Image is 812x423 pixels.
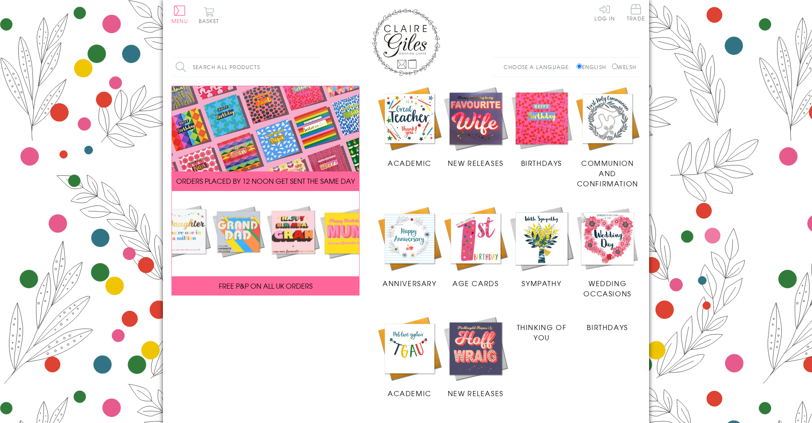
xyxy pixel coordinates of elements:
[509,316,575,342] a: Thinking of You
[171,6,188,23] button: Menu
[509,86,575,168] a: Birthdays
[388,388,432,398] span: Academic
[627,4,645,23] a: Trade
[612,63,636,71] label: Welsh
[443,86,509,168] a: New Releases
[577,158,638,188] span: Communion and Confirmation
[577,64,582,69] input: English
[504,63,575,71] p: Choose a language:
[627,4,645,21] span: Trade
[171,17,188,25] span: Menu
[448,388,504,398] span: New Releases
[197,7,220,23] button: Basket
[443,206,509,288] a: Age Cards
[219,281,313,291] span: FREE P&P ON ALL UK ORDERS
[452,278,499,288] span: Age Cards
[574,316,641,332] a: Birthdays
[522,278,561,288] span: Sympathy
[443,316,509,398] a: New Releases
[448,158,504,168] span: New Releases
[312,58,321,77] input: Search
[372,9,440,76] img: Claire Giles Greetings Cards
[377,316,443,398] a: Academic
[583,278,631,298] span: Wedding Occasions
[388,158,432,168] span: Academic
[517,322,567,342] span: Thinking of You
[509,206,575,288] a: Sympathy
[612,64,618,69] input: Welsh
[377,206,443,288] a: Anniversary
[521,158,562,168] span: Birthdays
[383,278,437,288] span: Anniversary
[577,63,610,71] label: English
[377,86,443,168] a: Academic
[171,58,321,77] input: Search all products
[574,206,641,298] a: Wedding Occasions
[176,176,355,186] span: ORDERS PLACED BY 12 NOON GET SENT THE SAME DAY
[587,322,628,332] span: Birthdays
[574,86,641,189] a: Communion and Confirmation
[594,4,615,21] a: Log In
